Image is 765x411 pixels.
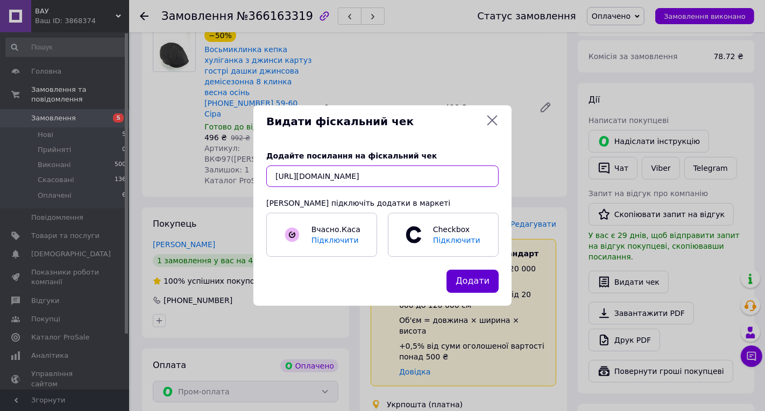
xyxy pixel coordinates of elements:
span: Видати фіскальний чек [266,114,481,129]
button: Додати [447,270,499,293]
div: [PERSON_NAME] підключіть додатки в маркеті [266,198,499,208]
span: Підключити [433,236,480,244]
span: Підключити [311,236,359,244]
span: Checkbox [428,224,487,246]
a: Вчасно.КасаПідключити [266,213,377,257]
span: Вчасно.Каса [311,225,360,234]
a: CheckboxПідключити [388,213,499,257]
span: Додайте посилання на фіскальний чек [266,152,437,160]
input: URL чека [266,165,499,187]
